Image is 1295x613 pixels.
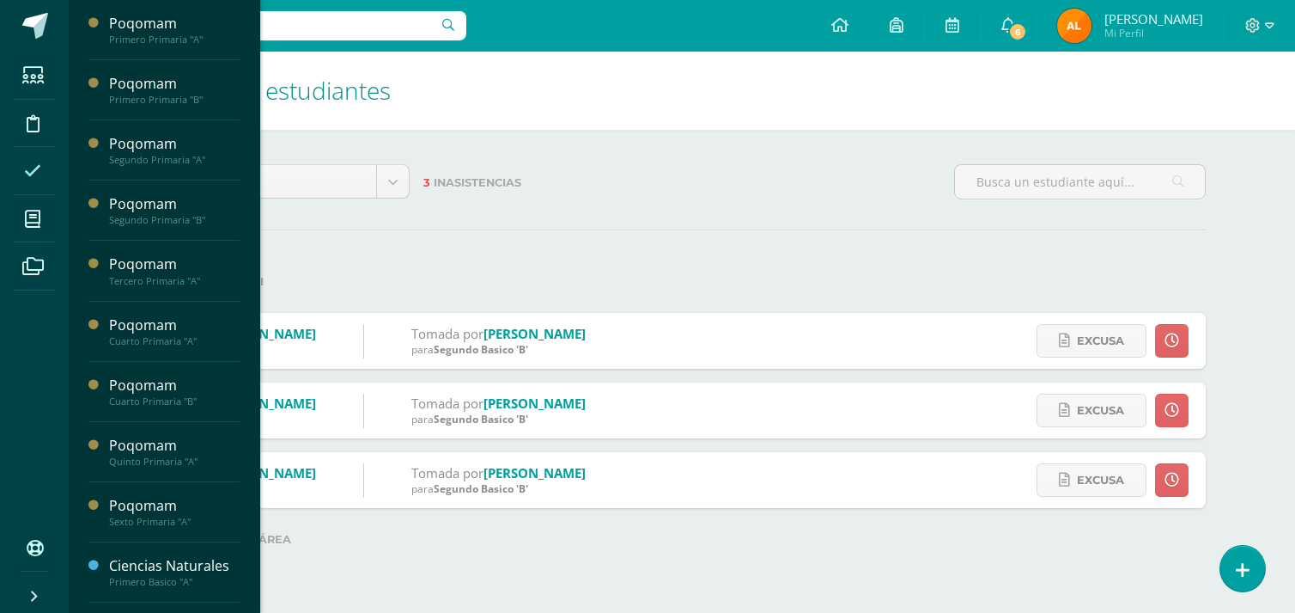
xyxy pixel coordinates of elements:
[1037,394,1146,427] a: Excusa
[411,481,586,496] div: para
[80,11,466,40] input: Busca un usuario...
[109,516,240,528] div: Sexto Primaria "A"
[411,395,483,412] span: Tomada por
[483,325,586,342] a: [PERSON_NAME]
[411,464,483,481] span: Tomada por
[172,165,363,198] span: Hoy
[109,194,240,226] a: PoqomamSegundo Primaria "B"
[109,154,240,166] div: Segundo Primaria "A"
[109,194,240,214] div: Poqomam
[1077,395,1124,426] span: Excusa
[109,496,240,516] div: Poqomam
[214,464,316,481] a: [PERSON_NAME]
[109,335,240,347] div: Cuarto Primaria "A"
[1077,325,1124,357] span: Excusa
[1037,324,1146,358] a: Excusa
[1037,463,1146,497] a: Excusa
[158,522,1206,557] label: Tomadas en mi área
[214,481,316,496] div: [DATE]
[109,254,240,274] div: Poqomam
[1104,26,1203,40] span: Mi Perfil
[434,342,528,357] span: Segundo Basico 'B'
[109,214,240,226] div: Segundo Primaria "B"
[109,436,240,468] a: PoqomamQuinto Primaria "A"
[214,395,316,412] a: [PERSON_NAME]
[109,576,240,588] div: Primero Basico "A"
[109,436,240,456] div: Poqomam
[434,412,528,426] span: Segundo Basico 'B'
[411,342,586,357] div: para
[214,342,316,357] div: [DATE]
[483,464,586,481] a: [PERSON_NAME]
[109,556,240,576] div: Ciencias Naturales
[109,254,240,286] a: PoqomamTercero Primaria "A"
[109,275,240,287] div: Tercero Primaria "A"
[109,496,240,528] a: PoqomamSexto Primaria "A"
[109,376,240,408] a: PoqomamCuarto Primaria "B"
[434,176,521,189] span: Inasistencias
[109,134,240,154] div: Poqomam
[411,412,586,426] div: para
[214,325,316,342] a: [PERSON_NAME]
[1077,464,1124,496] span: Excusa
[1104,10,1203,28] span: [PERSON_NAME]
[411,325,483,342] span: Tomada por
[434,481,528,496] span: Segundo Basico 'B'
[109,556,240,588] a: Ciencias NaturalesPrimero Basico "A"
[158,264,1206,299] label: Tomadas por mi
[109,14,240,34] div: Poqomam
[109,74,240,106] a: PoqomamPrimero Primaria "B"
[109,316,240,347] a: PoqomamCuarto Primaria "A"
[159,165,409,198] a: Hoy
[109,134,240,166] a: PoqomamSegundo Primaria "A"
[109,316,240,335] div: Poqomam
[1008,22,1027,41] span: 6
[109,34,240,46] div: Primero Primaria "A"
[109,376,240,395] div: Poqomam
[483,395,586,412] a: [PERSON_NAME]
[955,165,1205,199] input: Busca un estudiante aquí...
[109,74,240,94] div: Poqomam
[1057,9,1091,43] img: 7c522403d9ccf42216f7c099d830469e.png
[109,395,240,408] div: Cuarto Primaria "B"
[214,412,316,426] div: [DATE]
[109,456,240,468] div: Quinto Primaria "A"
[423,176,430,189] span: 3
[109,14,240,46] a: PoqomamPrimero Primaria "A"
[109,94,240,106] div: Primero Primaria "B"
